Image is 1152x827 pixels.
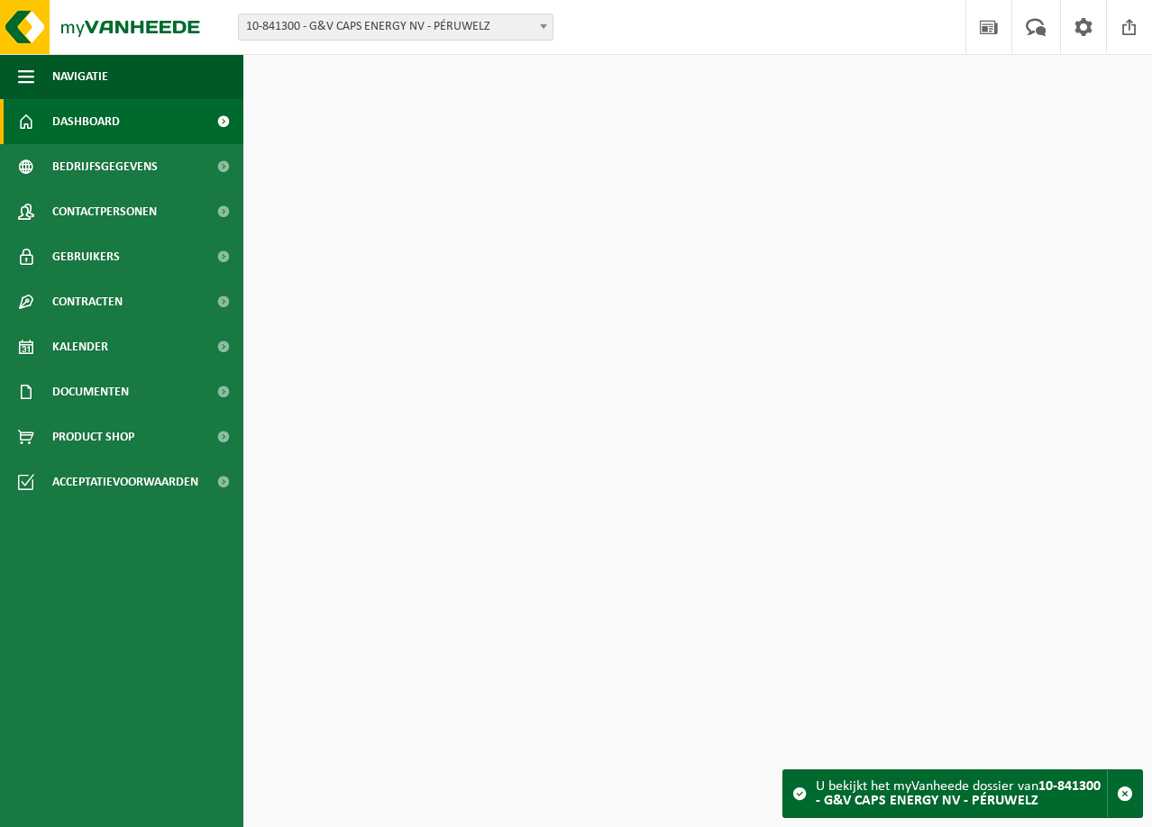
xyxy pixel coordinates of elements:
strong: 10-841300 - G&V CAPS ENERGY NV - PÉRUWELZ [816,779,1101,808]
span: Kalender [52,324,108,369]
span: Product Shop [52,414,134,459]
iframe: chat widget [9,787,301,827]
span: Bedrijfsgegevens [52,144,158,189]
span: 10-841300 - G&V CAPS ENERGY NV - PÉRUWELZ [239,14,553,40]
span: Documenten [52,369,129,414]
div: U bekijkt het myVanheede dossier van [816,770,1107,817]
span: Navigatie [52,54,108,99]
span: Acceptatievoorwaarden [52,459,198,504]
span: Dashboard [52,99,120,144]
span: 10-841300 - G&V CAPS ENERGY NV - PÉRUWELZ [238,14,553,41]
span: Contactpersonen [52,189,157,234]
span: Contracten [52,279,123,324]
span: Gebruikers [52,234,120,279]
